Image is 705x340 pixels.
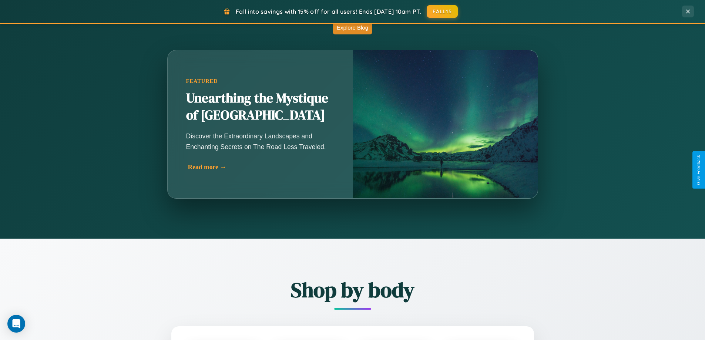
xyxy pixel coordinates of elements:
[186,90,334,124] h2: Unearthing the Mystique of [GEOGRAPHIC_DATA]
[7,315,25,333] div: Open Intercom Messenger
[427,5,458,18] button: FALL15
[188,163,336,171] div: Read more →
[186,78,334,84] div: Featured
[333,21,372,34] button: Explore Blog
[236,8,421,15] span: Fall into savings with 15% off for all users! Ends [DATE] 10am PT.
[696,155,701,185] div: Give Feedback
[131,276,575,304] h2: Shop by body
[186,131,334,152] p: Discover the Extraordinary Landscapes and Enchanting Secrets on The Road Less Traveled.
